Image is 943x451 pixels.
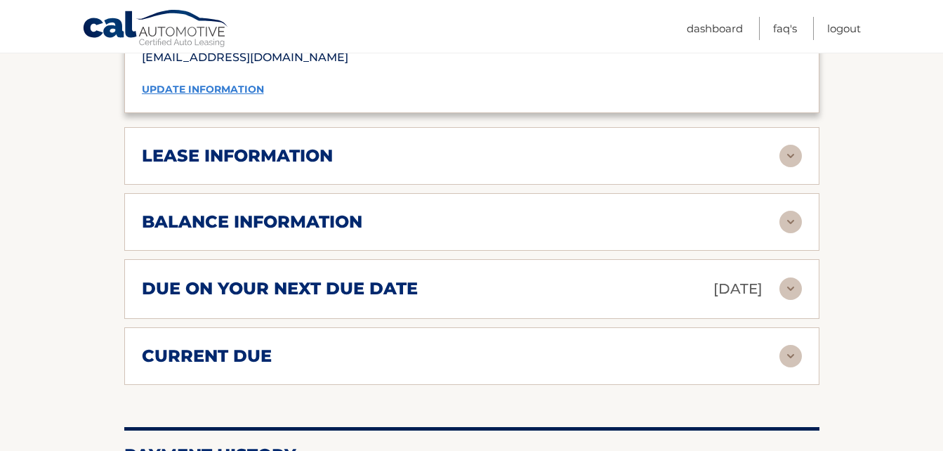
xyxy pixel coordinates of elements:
[142,278,418,299] h2: due on your next due date
[779,277,802,300] img: accordion-rest.svg
[142,83,264,96] a: update information
[82,9,230,50] a: Cal Automotive
[142,211,362,233] h2: balance information
[773,17,797,40] a: FAQ's
[687,17,743,40] a: Dashboard
[142,346,272,367] h2: current due
[827,17,861,40] a: Logout
[142,145,333,166] h2: lease information
[779,345,802,367] img: accordion-rest.svg
[142,48,472,67] p: [EMAIL_ADDRESS][DOMAIN_NAME]
[779,145,802,167] img: accordion-rest.svg
[713,277,763,301] p: [DATE]
[779,211,802,233] img: accordion-rest.svg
